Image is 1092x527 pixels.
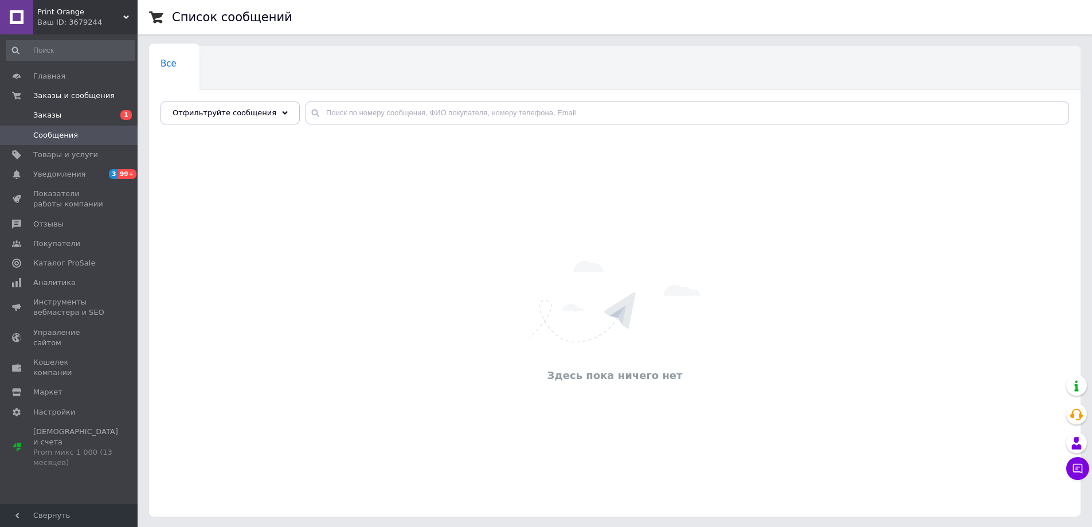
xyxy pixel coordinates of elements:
[33,258,95,268] span: Каталог ProSale
[33,297,106,318] span: Инструменты вебмастера и SEO
[37,17,138,28] div: Ваш ID: 3679244
[37,7,123,17] span: Print Orange
[155,368,1075,382] div: Здесь пока ничего нет
[33,130,78,140] span: Сообщения
[33,327,106,348] span: Управление сайтом
[33,189,106,209] span: Показатели работы компании
[33,278,76,288] span: Аналитика
[33,447,118,468] div: Prom микс 1 000 (13 месяцев)
[1066,457,1089,480] button: Чат с покупателем
[33,169,85,179] span: Уведомления
[33,71,65,81] span: Главная
[161,58,177,69] span: Все
[33,239,80,249] span: Покупатели
[172,10,292,24] h1: Список сообщений
[33,219,64,229] span: Отзывы
[33,150,98,160] span: Товары и услуги
[109,169,118,179] span: 3
[33,427,118,469] span: [DEMOGRAPHIC_DATA] и счета
[6,40,135,61] input: Поиск
[33,91,115,101] span: Заказы и сообщения
[118,169,137,179] span: 99+
[33,387,62,397] span: Маркет
[33,357,106,378] span: Кошелек компании
[33,407,75,417] span: Настройки
[120,110,132,120] span: 1
[33,110,61,120] span: Заказы
[173,108,276,117] span: Отфильтруйте сообщения
[306,102,1069,124] input: Поиск по номеру сообщения, ФИО покупателя, номеру телефона, Email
